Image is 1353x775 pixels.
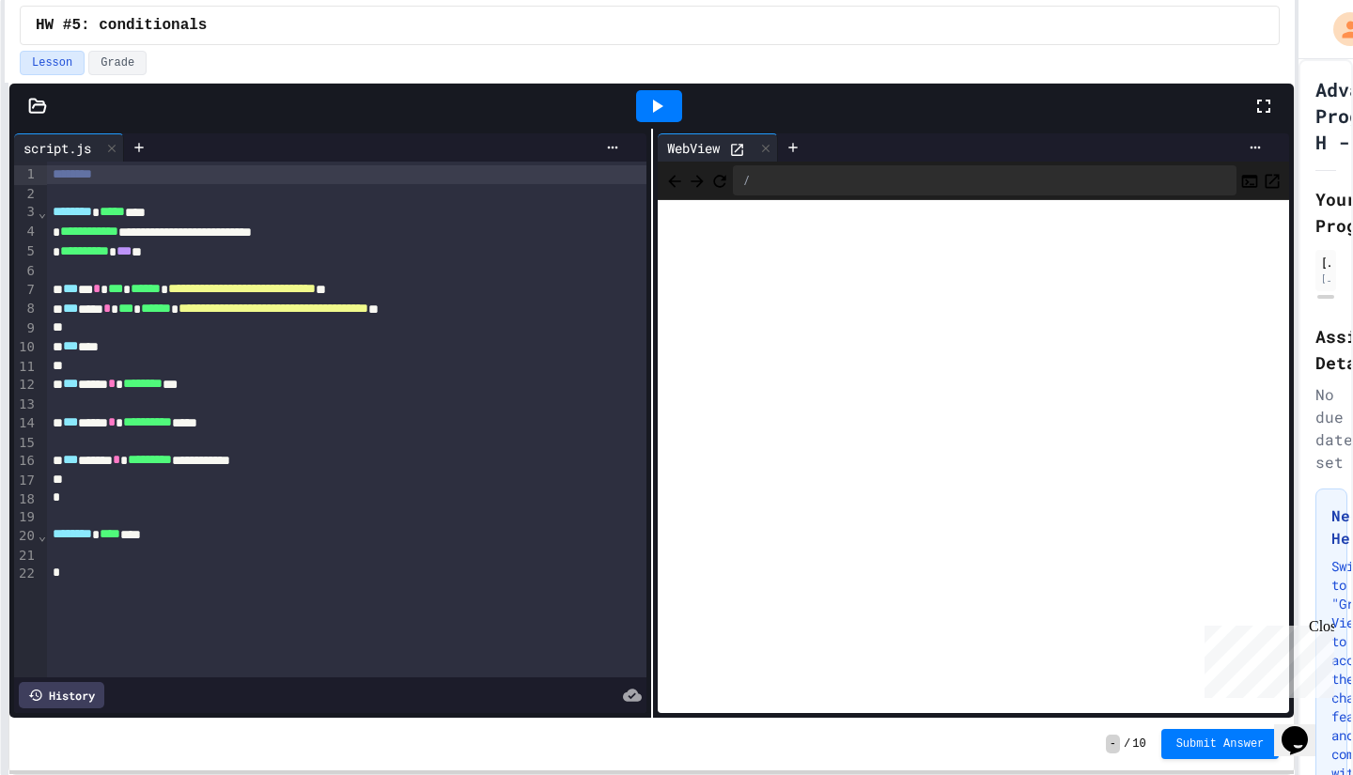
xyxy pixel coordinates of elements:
[14,203,38,223] div: 3
[1315,383,1336,473] div: No due date set
[14,133,124,162] div: script.js
[1132,736,1145,752] span: 10
[14,242,38,262] div: 5
[14,223,38,242] div: 4
[8,8,130,119] div: Chat with us now!Close
[1197,618,1334,698] iframe: chat widget
[36,14,207,37] span: HW #5: conditionals
[14,472,38,490] div: 17
[1315,186,1336,239] h2: Your Progress
[14,300,38,319] div: 8
[19,682,104,708] div: History
[733,165,1237,195] div: /
[1124,736,1130,752] span: /
[14,319,38,338] div: 9
[1321,271,1330,286] div: [EMAIL_ADDRESS][DOMAIN_NAME]
[14,490,38,509] div: 18
[1176,736,1265,752] span: Submit Answer
[658,200,1290,714] iframe: Web Preview
[1274,700,1334,756] iframe: chat widget
[14,358,38,377] div: 11
[14,338,38,358] div: 10
[38,205,47,220] span: Fold line
[14,434,38,453] div: 15
[1161,729,1280,759] button: Submit Answer
[88,51,147,75] button: Grade
[14,165,38,185] div: 1
[20,51,85,75] button: Lesson
[1240,169,1259,192] button: Console
[1263,169,1282,192] button: Open in new tab
[14,185,38,204] div: 2
[688,168,707,192] span: Forward
[1321,254,1330,271] div: [PERSON_NAME]
[665,168,684,192] span: Back
[14,138,101,158] div: script.js
[14,565,38,583] div: 22
[14,262,38,281] div: 6
[14,452,38,472] div: 16
[14,414,38,434] div: 14
[38,528,47,543] span: Fold line
[14,508,38,527] div: 19
[14,527,38,547] div: 20
[1315,323,1336,376] h2: Assignment Details
[14,281,38,301] div: 7
[658,133,778,162] div: WebView
[658,138,729,158] div: WebView
[14,376,38,395] div: 12
[14,547,38,566] div: 21
[1106,735,1120,753] span: -
[710,169,729,192] button: Refresh
[14,395,38,414] div: 13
